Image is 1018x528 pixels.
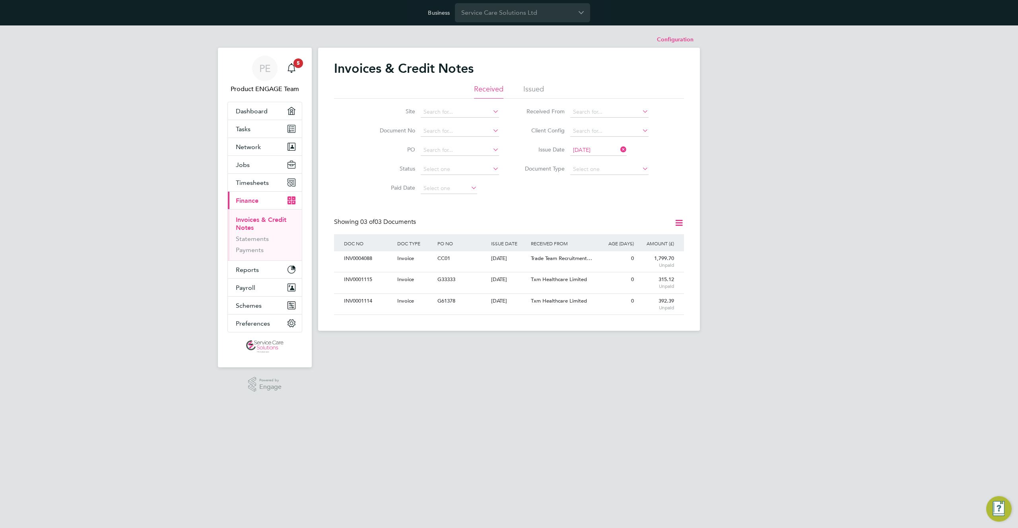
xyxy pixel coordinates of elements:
[519,165,565,172] label: Document Type
[246,340,284,353] img: servicecare-logo-retina.png
[236,284,255,291] span: Payroll
[236,125,251,133] span: Tasks
[631,276,634,283] span: 0
[228,156,302,173] button: Jobs
[397,297,414,304] span: Invoice
[636,234,676,252] div: AMOUNT (£)
[248,377,282,392] a: Powered byEngage
[228,138,302,155] button: Network
[638,262,674,268] span: Unpaid
[369,127,415,134] label: Document No
[437,276,455,283] span: G33333
[334,218,418,226] div: Showing
[284,56,299,81] a: 5
[259,63,271,74] span: PE
[397,255,414,262] span: Invoice
[428,9,450,16] label: Business
[228,174,302,191] button: Timesheets
[342,294,395,309] div: INV0001114
[236,320,270,327] span: Preferences
[523,84,544,99] li: Issued
[636,251,676,272] div: 1,799.70
[421,145,499,156] input: Search for...
[236,179,269,186] span: Timesheets
[421,164,499,175] input: Select one
[369,146,415,153] label: PO
[397,276,414,283] span: Invoice
[437,297,455,304] span: G61378
[342,272,395,287] div: INV0001115
[369,184,415,191] label: Paid Date
[342,251,395,266] div: INV0004088
[236,161,250,169] span: Jobs
[236,302,262,309] span: Schemes
[570,126,649,137] input: Search for...
[570,145,627,156] input: Select one
[636,294,676,314] div: 392.39
[474,84,503,99] li: Received
[228,297,302,314] button: Schemes
[236,216,286,231] a: Invoices & Credit Notes
[228,209,302,260] div: Finance
[228,120,302,138] a: Tasks
[228,279,302,296] button: Payroll
[236,197,258,204] span: Finance
[435,234,489,252] div: PO NO
[489,294,529,309] div: [DATE]
[360,218,416,226] span: 03 Documents
[489,272,529,287] div: [DATE]
[369,108,415,115] label: Site
[236,266,259,274] span: Reports
[638,283,674,289] span: Unpaid
[421,126,499,137] input: Search for...
[259,377,282,384] span: Powered by
[342,234,395,252] div: DOC NO
[421,183,477,194] input: Select one
[236,235,269,243] a: Statements
[334,60,474,76] h2: Invoices & Credit Notes
[570,107,649,118] input: Search for...
[531,276,587,283] span: Txm Healthcare Limited
[519,146,565,153] label: Issue Date
[228,192,302,209] button: Finance
[531,297,587,304] span: Txm Healthcare Limited
[631,255,634,262] span: 0
[236,246,264,254] a: Payments
[631,297,634,304] span: 0
[227,84,302,94] span: Product ENGAGE Team
[228,314,302,332] button: Preferences
[218,48,312,367] nav: Main navigation
[228,261,302,278] button: Reports
[293,58,303,68] span: 5
[531,255,592,262] span: Trade Team Recruitment…
[986,496,1012,522] button: Engage Resource Center
[228,102,302,120] a: Dashboard
[227,340,302,353] a: Go to home page
[638,305,674,311] span: Unpaid
[236,143,261,151] span: Network
[519,127,565,134] label: Client Config
[489,251,529,266] div: [DATE]
[437,255,450,262] span: CC01
[421,107,499,118] input: Search for...
[570,164,649,175] input: Select one
[596,234,636,252] div: AGE (DAYS)
[360,218,375,226] span: 03 of
[657,32,694,48] li: Configuration
[489,234,529,252] div: ISSUE DATE
[259,384,282,390] span: Engage
[636,272,676,293] div: 315.12
[529,234,596,252] div: RECEIVED FROM
[369,165,415,172] label: Status
[395,234,435,252] div: DOC TYPE
[227,56,302,94] a: PEProduct ENGAGE Team
[519,108,565,115] label: Received From
[236,107,268,115] span: Dashboard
